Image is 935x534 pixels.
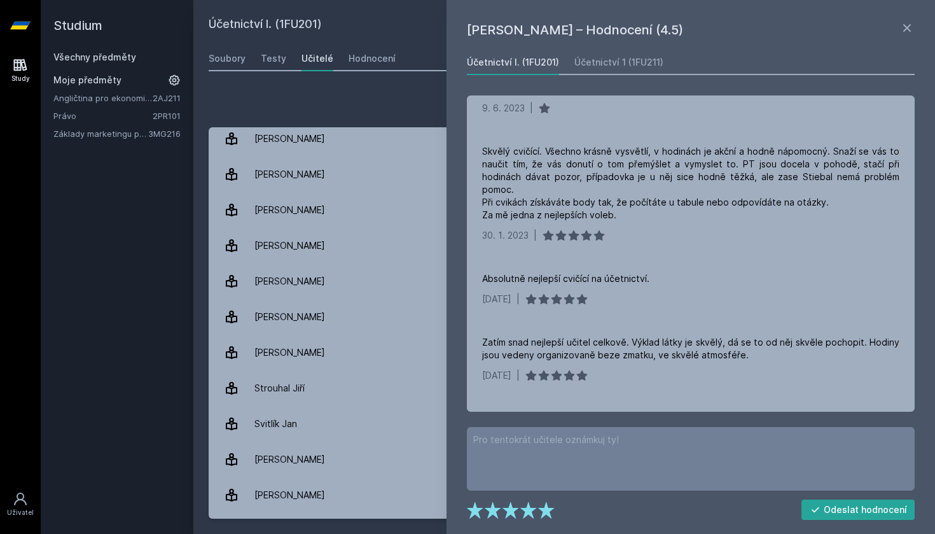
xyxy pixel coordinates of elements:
div: Svitlík Jan [254,411,297,437]
a: [PERSON_NAME] 4 hodnocení 5.0 [209,442,920,477]
button: Odeslat hodnocení [801,500,915,520]
div: Study [11,74,30,83]
a: Učitelé [301,46,333,71]
a: [PERSON_NAME] 10 hodnocení 4.6 [209,263,920,299]
div: [PERSON_NAME] [254,447,325,472]
a: Testy [261,46,286,71]
div: Učitelé [301,52,333,65]
a: Svitlík Jan 10 hodnocení 5.0 [209,406,920,442]
div: [PERSON_NAME] [254,162,325,187]
div: Skvělý cvičící. Všechno krásně vysvětlí, v hodinách je akční a hodně nápomocný. Snaží se vás to n... [482,145,899,221]
a: [PERSON_NAME] 16 hodnocení 4.6 [209,192,920,228]
a: Hodnocení [349,46,396,71]
div: | [516,293,520,306]
a: 2PR101 [153,111,181,121]
div: [PERSON_NAME] [254,269,325,294]
div: | [516,369,520,382]
div: Soubory [209,52,246,65]
a: [PERSON_NAME] 1 hodnocení 3.0 [209,299,920,335]
div: [PERSON_NAME] [254,126,325,151]
a: Study [3,51,38,90]
a: 3MG216 [148,129,181,139]
div: Hodnocení [349,52,396,65]
div: Uživatel [7,508,34,517]
a: Právo [53,109,153,122]
a: [PERSON_NAME] 4 hodnocení 3.8 [209,157,920,192]
a: Angličtina pro ekonomická studia 1 (B2/C1) [53,92,153,104]
div: [PERSON_NAME] [254,304,325,330]
div: [PERSON_NAME] [254,340,325,365]
div: [PERSON_NAME] [254,482,325,508]
div: [DATE] [482,293,511,306]
span: Moje předměty [53,74,121,87]
div: 9. 6. 2023 [482,102,525,115]
a: Uživatel [3,485,38,524]
a: [PERSON_NAME] 1 hodnocení 5.0 [209,121,920,157]
div: | [534,229,537,242]
div: | [530,102,533,115]
div: Testy [261,52,286,65]
div: Strouhal Jiří [254,376,305,401]
div: [PERSON_NAME] [254,197,325,223]
a: Všechny předměty [53,52,136,62]
a: [PERSON_NAME] 3 hodnocení 4.3 [209,477,920,513]
a: [PERSON_NAME] 13 hodnocení 4.5 [209,335,920,370]
div: 30. 1. 2023 [482,229,529,242]
div: [PERSON_NAME] [254,233,325,258]
a: Soubory [209,46,246,71]
div: Absolutně nejlepší cvičící na účetnictví. [482,272,649,285]
a: Základy marketingu pro informatiky a statistiky [53,127,148,140]
div: Zatím snad nejlepší učitel celkově. Výklad látky je skvělý, dá se to od něj skvěle pochopit. Hodi... [482,336,899,362]
h2: Účetnictví I. (1FU201) [209,15,777,36]
a: [PERSON_NAME] 3 hodnocení 4.7 [209,228,920,263]
div: [DATE] [482,369,511,382]
a: Strouhal Jiří 8 hodnocení 3.9 [209,370,920,406]
a: 2AJ211 [153,93,181,103]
